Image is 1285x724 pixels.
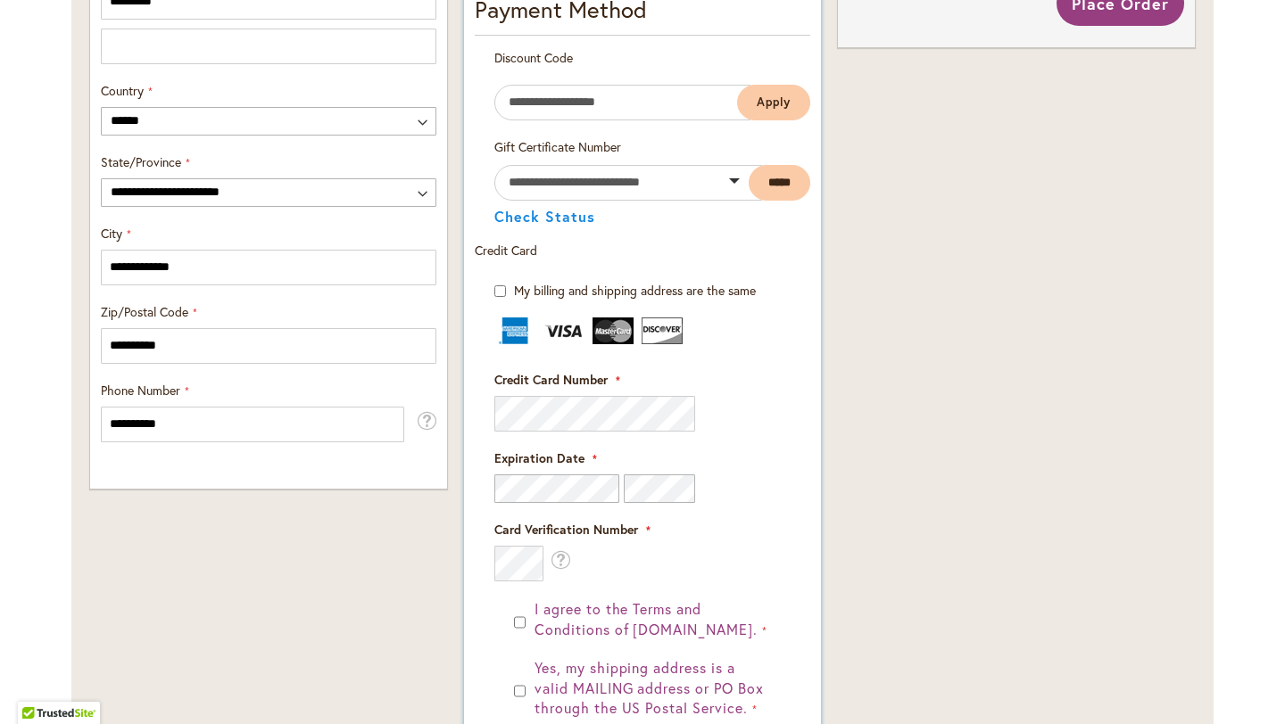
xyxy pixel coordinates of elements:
[642,317,683,344] img: Discover
[101,382,180,399] span: Phone Number
[475,242,537,259] span: Credit Card
[757,95,791,110] span: Apply
[494,449,584,466] span: Expiration Date
[101,153,181,170] span: State/Province
[535,658,764,718] span: Yes, my shipping address is a valid MAILING address or PO Box through the US Postal Service.
[494,521,638,538] span: Card Verification Number
[494,49,573,66] span: Discount Code
[101,82,144,99] span: Country
[494,210,595,224] button: Check Status
[13,661,63,711] iframe: Launch Accessibility Center
[494,317,535,344] img: American Express
[737,85,810,120] button: Apply
[494,138,621,155] span: Gift Certificate Number
[593,317,634,344] img: MasterCard
[535,599,758,638] span: I agree to the Terms and Conditions of [DOMAIN_NAME].
[101,303,188,320] span: Zip/Postal Code
[514,282,756,299] span: My billing and shipping address are the same
[494,371,608,388] span: Credit Card Number
[543,317,584,344] img: Visa
[101,225,122,242] span: City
